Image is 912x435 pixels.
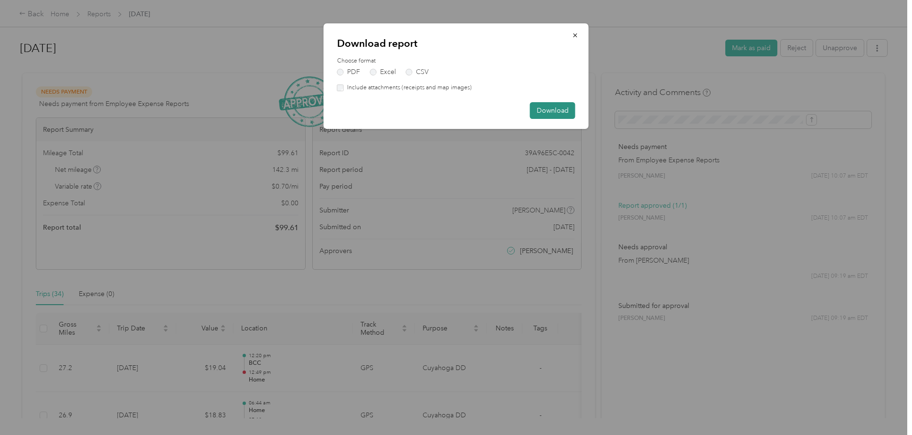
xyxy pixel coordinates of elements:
label: Excel [370,69,396,75]
button: Download [530,102,575,119]
label: Choose format [337,57,575,65]
iframe: Everlance-gr Chat Button Frame [859,382,912,435]
label: Include attachments (receipts and map images) [344,84,472,92]
label: PDF [337,69,360,75]
label: CSV [406,69,429,75]
p: Download report [337,37,575,50]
